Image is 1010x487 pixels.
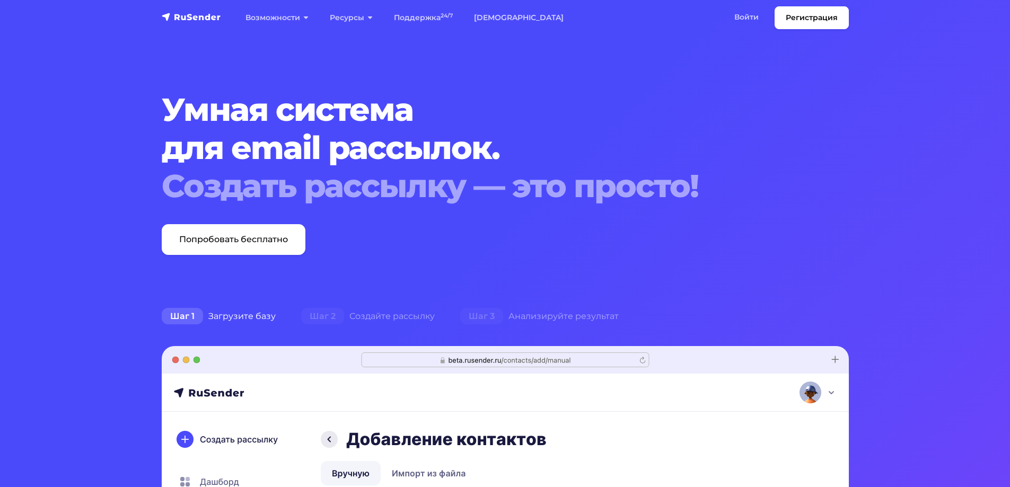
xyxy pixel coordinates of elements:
[463,7,574,29] a: [DEMOGRAPHIC_DATA]
[162,308,203,325] span: Шаг 1
[460,308,503,325] span: Шаг 3
[162,224,305,255] a: Попробовать бесплатно
[447,306,631,327] div: Анализируйте результат
[288,306,447,327] div: Создайте рассылку
[319,7,383,29] a: Ресурсы
[441,12,453,19] sup: 24/7
[775,6,849,29] a: Регистрация
[235,7,319,29] a: Возможности
[162,91,791,205] h1: Умная система для email рассылок.
[383,7,463,29] a: Поддержка24/7
[162,12,221,22] img: RuSender
[149,306,288,327] div: Загрузите базу
[724,6,769,28] a: Войти
[301,308,344,325] span: Шаг 2
[162,167,791,205] div: Создать рассылку — это просто!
